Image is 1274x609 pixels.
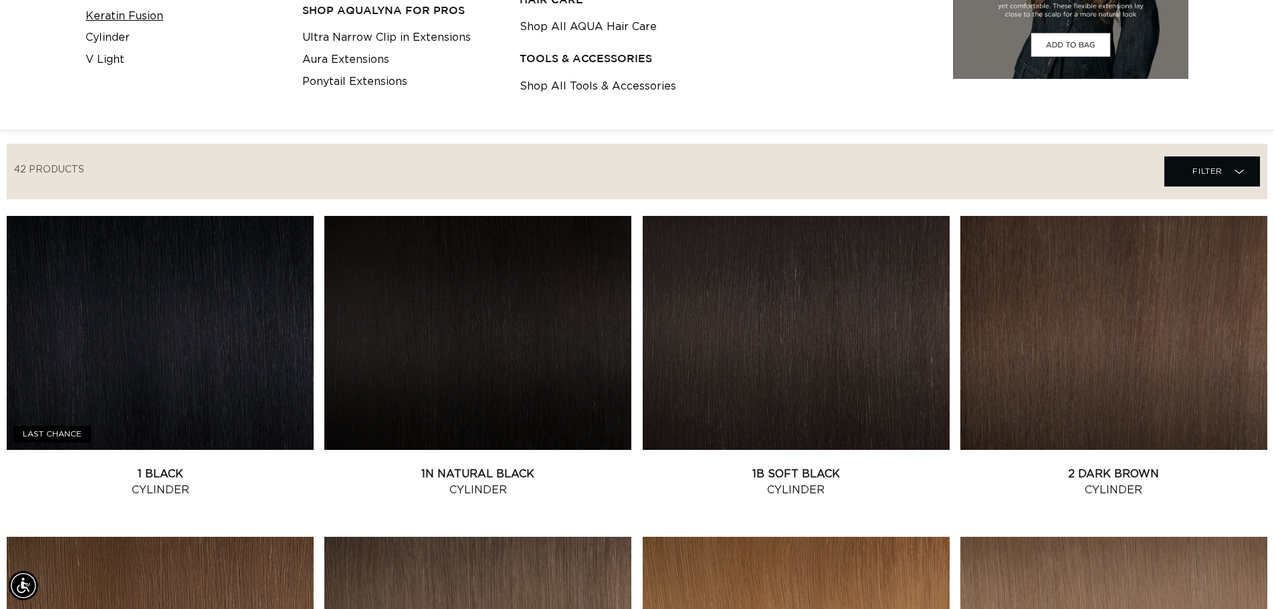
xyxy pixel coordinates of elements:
[302,49,389,71] a: Aura Extensions
[643,466,950,498] a: 1B Soft Black Cylinder
[1207,545,1274,609] iframe: Chat Widget
[520,51,716,66] h3: TOOLS & ACCESSORIES
[960,466,1267,498] a: 2 Dark Brown Cylinder
[520,76,676,98] a: Shop All Tools & Accessories
[302,71,407,93] a: Ponytail Extensions
[1164,156,1260,187] summary: Filter
[86,27,130,49] a: Cylinder
[520,16,657,38] a: Shop All AQUA Hair Care
[324,466,631,498] a: 1N Natural Black Cylinder
[1192,158,1223,184] span: Filter
[7,466,314,498] a: 1 Black Cylinder
[14,165,84,174] span: 42 products
[86,49,124,71] a: V Light
[86,5,163,27] a: Keratin Fusion
[9,571,38,600] div: Accessibility Menu
[302,27,471,49] a: Ultra Narrow Clip in Extensions
[302,3,498,17] h3: Shop AquaLyna for Pros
